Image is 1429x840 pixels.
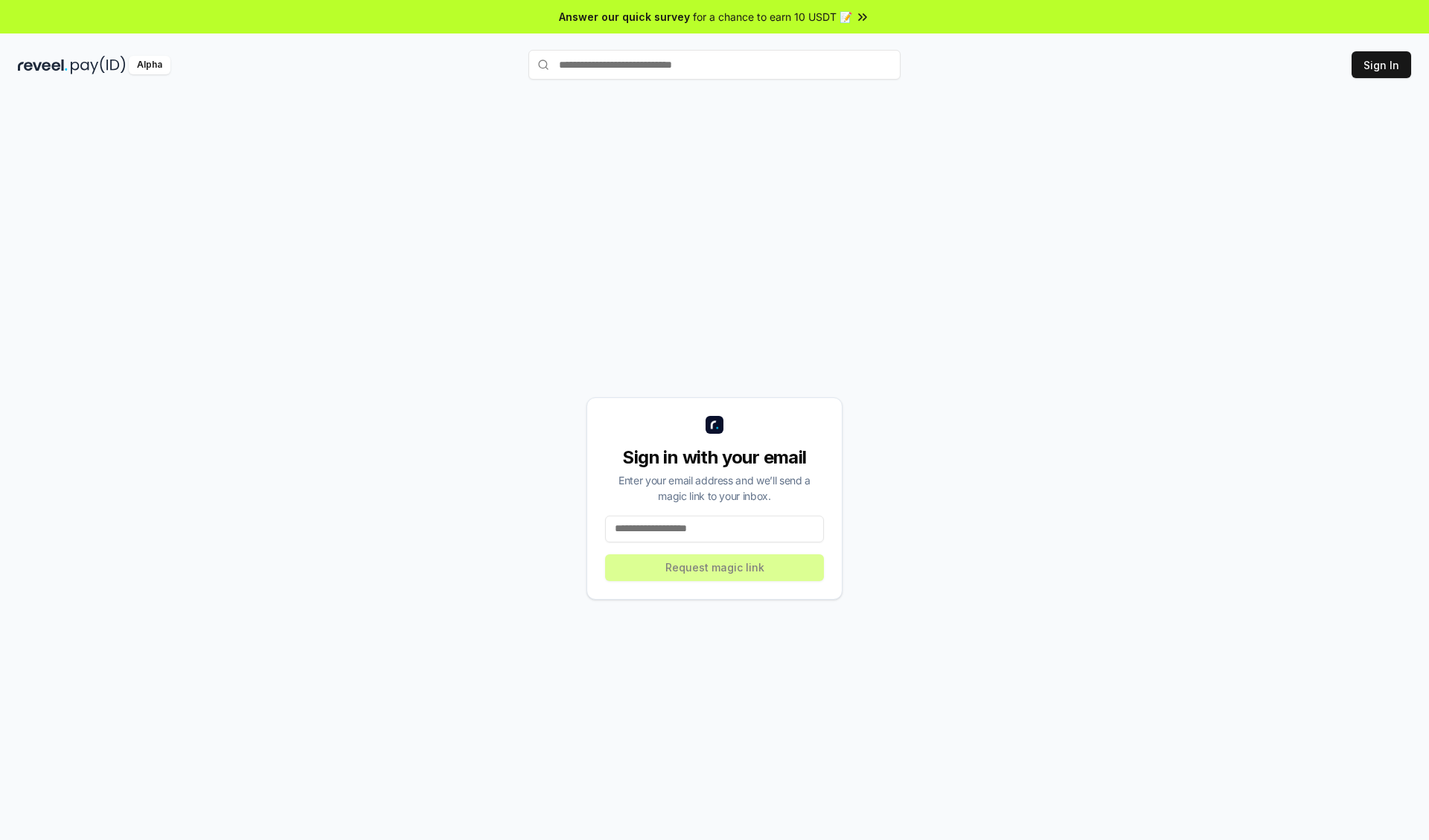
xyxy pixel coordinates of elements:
div: Alpha [129,56,170,74]
span: Answer our quick survey [559,9,690,25]
div: Enter your email address and we’ll send a magic link to your inbox. [605,472,824,504]
img: reveel_dark [18,56,68,74]
span: for a chance to earn 10 USDT 📝 [693,9,852,25]
img: pay_id [71,56,126,74]
div: Sign in with your email [605,446,824,469]
img: logo_small [706,416,723,434]
button: Sign In [1352,51,1411,78]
